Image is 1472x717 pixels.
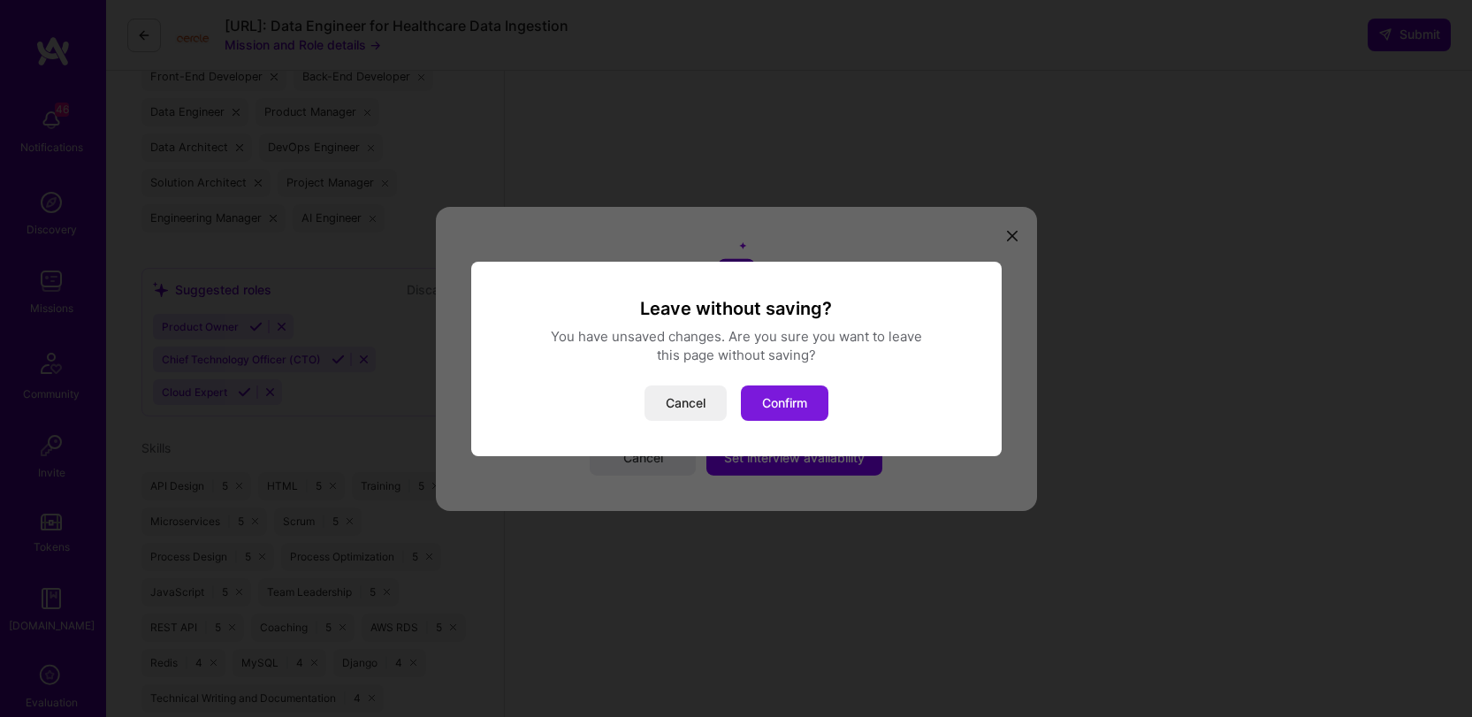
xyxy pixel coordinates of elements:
div: modal [471,262,1002,456]
div: You have unsaved changes. Are you sure you want to leave [492,327,980,346]
div: this page without saving? [492,346,980,364]
button: Cancel [644,385,727,421]
h3: Leave without saving? [492,297,980,320]
button: Confirm [741,385,828,421]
